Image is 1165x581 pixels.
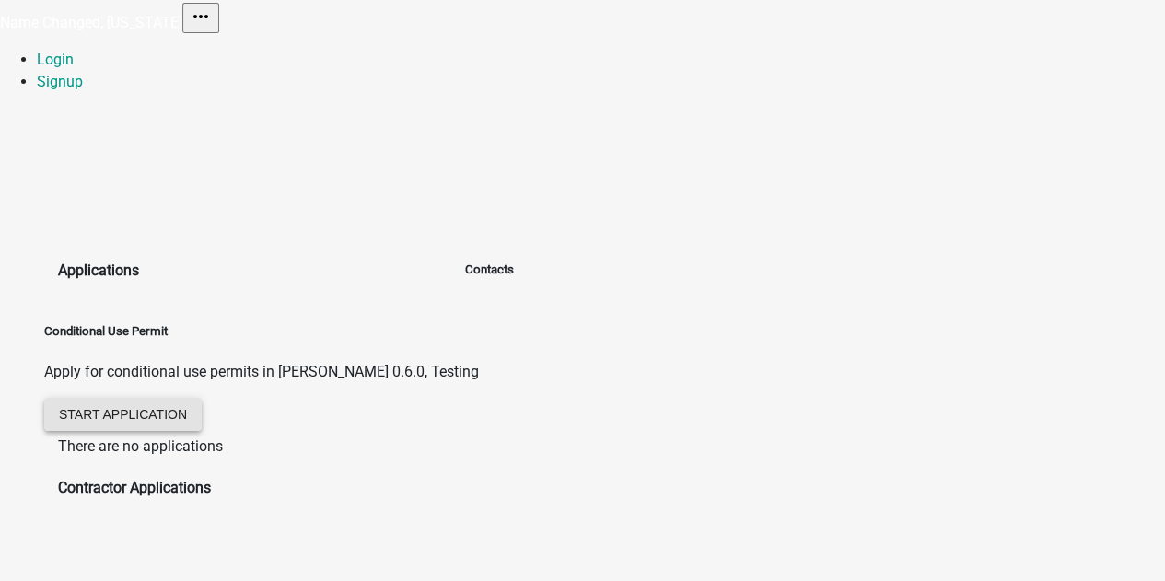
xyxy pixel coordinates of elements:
i: more_horiz [190,6,212,28]
a: Login [37,51,74,68]
button: Start Application [44,398,202,431]
p: There are no applications [58,436,465,458]
h4: Contractor Applications [58,477,465,499]
h4: Applications [58,260,465,282]
h5: Contacts [465,261,514,279]
a: Signup [37,73,83,90]
wm-workflow-list-section: Applications [58,260,465,436]
wm-workflow-list-section: Contractor Applications [58,477,465,518]
h5: Conditional Use Permit [44,322,479,341]
p: Apply for conditional use permits in [PERSON_NAME] 0.6.0, Testing [44,361,479,383]
button: Toggle navigation [182,3,219,33]
span: Start Application [59,406,187,421]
